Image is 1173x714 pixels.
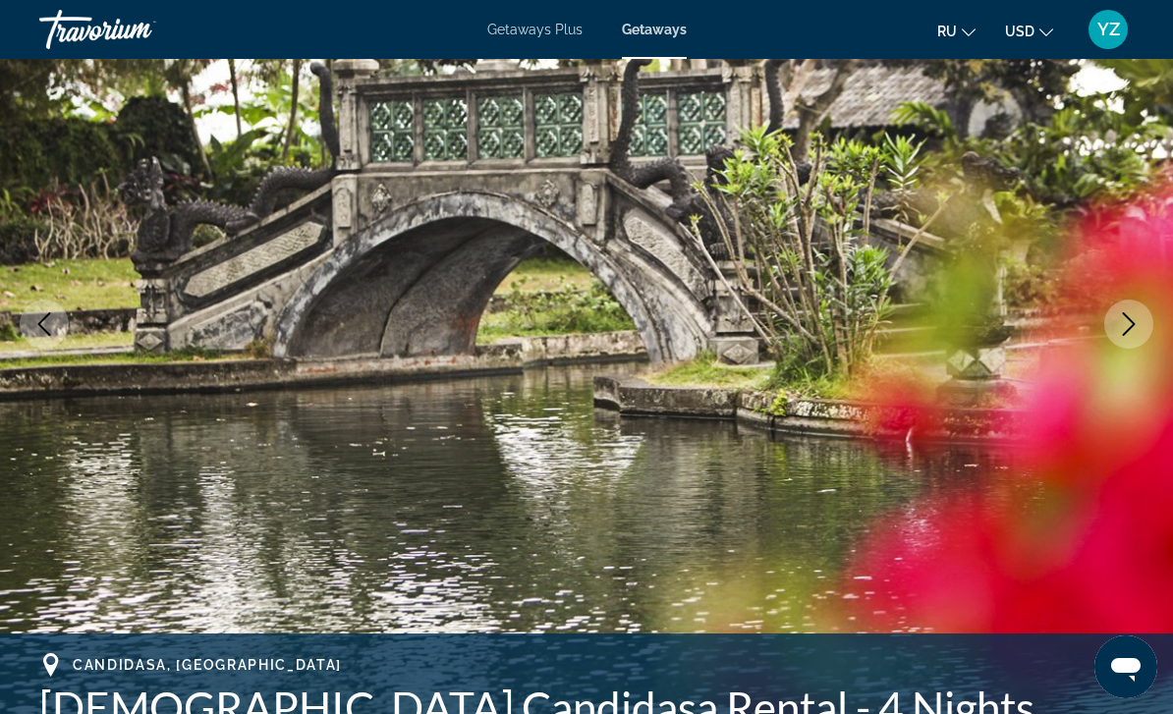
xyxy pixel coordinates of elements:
[1094,635,1157,698] iframe: Кнопка запуска окна обмена сообщениями
[1083,9,1134,50] button: User Menu
[1097,20,1120,39] span: YZ
[937,24,957,39] span: ru
[39,4,236,55] a: Travorium
[1104,300,1153,349] button: Next image
[1005,24,1034,39] span: USD
[937,17,976,45] button: Change language
[622,22,687,37] a: Getaways
[73,657,342,673] span: Candidasa, [GEOGRAPHIC_DATA]
[20,300,69,349] button: Previous image
[487,22,583,37] a: Getaways Plus
[1005,17,1053,45] button: Change currency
